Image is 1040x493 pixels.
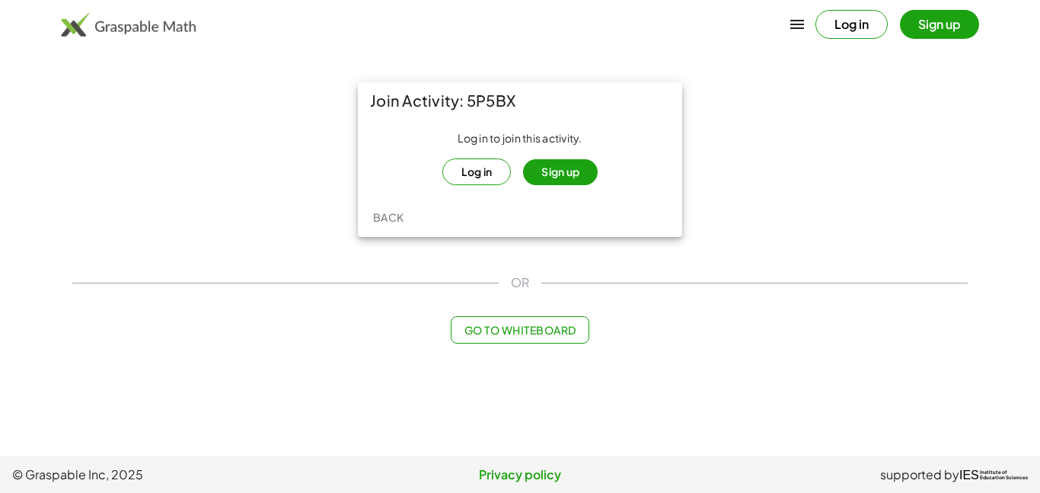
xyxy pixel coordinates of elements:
[900,10,979,39] button: Sign up
[351,466,690,484] a: Privacy policy
[815,10,888,39] button: Log in
[364,203,413,231] button: Back
[523,159,598,185] button: Sign up
[442,158,512,185] button: Log in
[464,323,576,337] span: Go to Whiteboard
[980,470,1028,481] span: Institute of Education Sciences
[880,466,959,484] span: supported by
[959,468,979,482] span: IES
[451,316,589,344] button: Go to Whiteboard
[959,466,1028,484] a: IESInstitute ofEducation Sciences
[358,82,682,119] div: Join Activity: 5P5BX
[12,466,351,484] span: © Graspable Inc, 2025
[370,131,670,185] div: Log in to join this activity.
[372,210,404,224] span: Back
[511,274,529,292] span: OR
